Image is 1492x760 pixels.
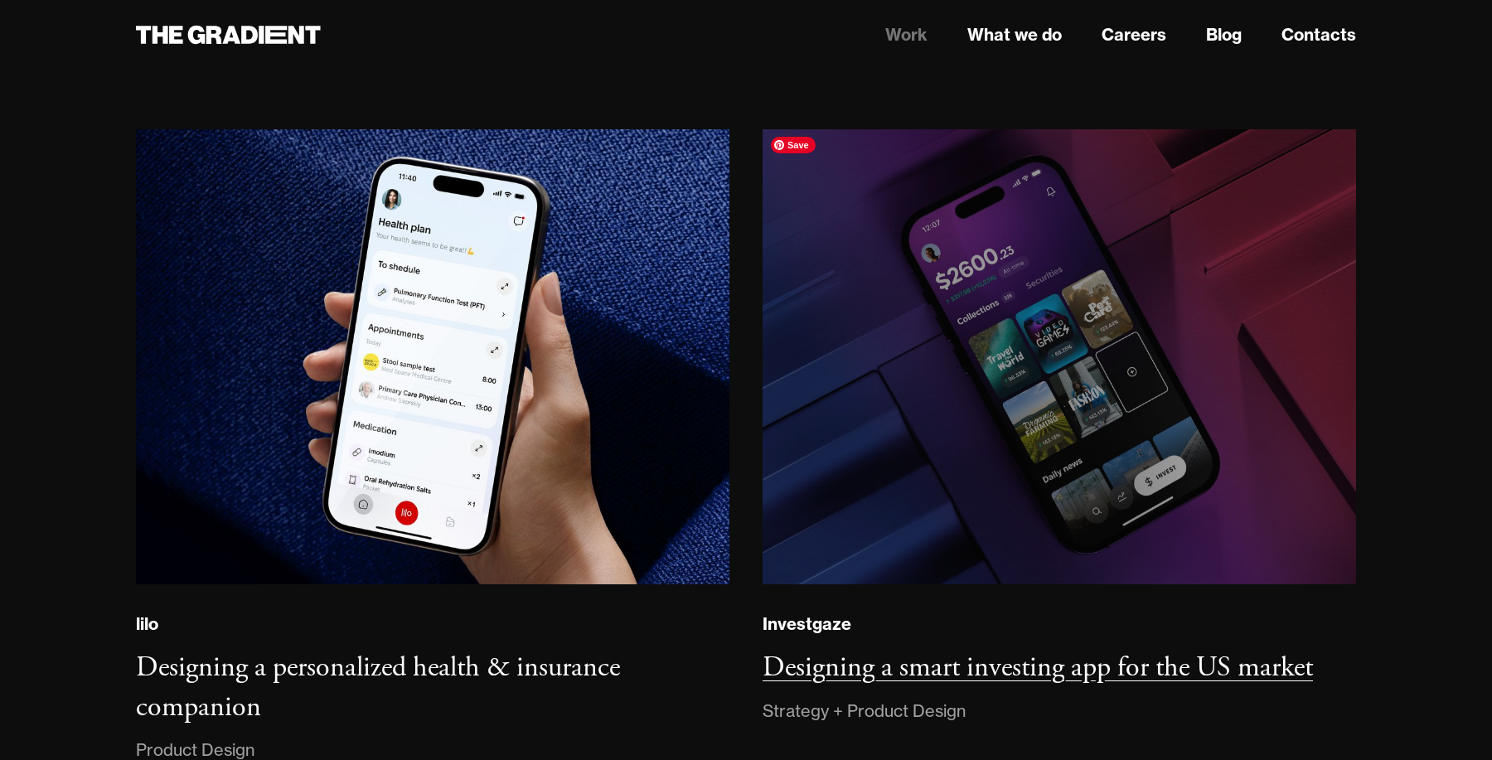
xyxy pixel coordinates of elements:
[136,613,158,635] div: lilo
[763,613,851,635] div: Investgaze
[1206,22,1242,47] a: Blog
[763,698,966,724] div: Strategy + Product Design
[771,137,816,153] span: Save
[885,22,928,47] a: Work
[1281,22,1356,47] a: Contacts
[136,650,620,725] h3: Designing a personalized health & insurance companion
[967,22,1062,47] a: What we do
[763,650,1313,685] h3: Designing a smart investing app for the US market
[1102,22,1166,47] a: Careers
